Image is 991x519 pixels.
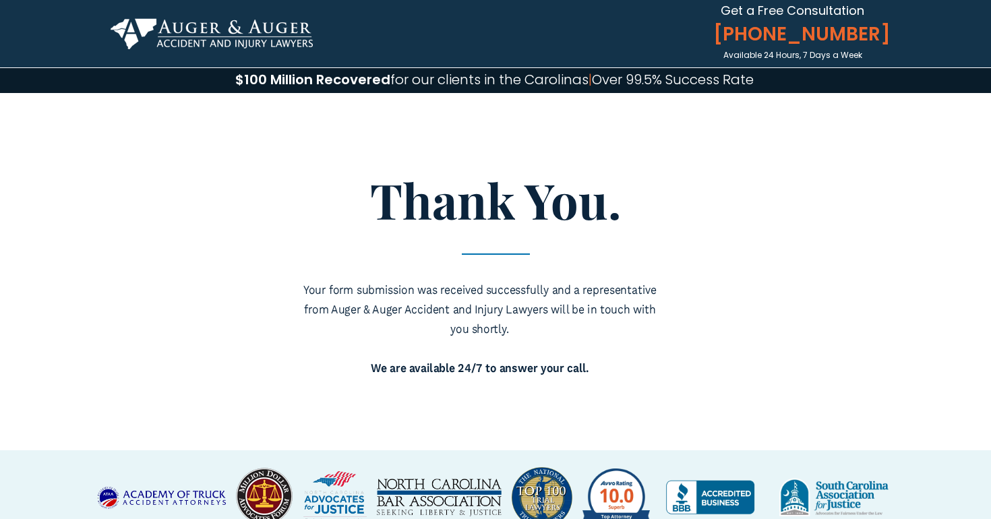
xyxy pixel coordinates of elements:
span: [PHONE_NUMBER] [708,23,882,46]
span: $100 Million Recovered [235,70,390,89]
span: | [589,70,592,89]
span: for our clients in the Carolinas [390,70,589,89]
span: We are available 24/7 to answer your call. [371,361,589,375]
span: Thank You. [370,167,621,232]
img: ACADEMY OF TRUCK ACCIDENT ATTORNEYS [97,487,226,509]
span: Over 99.5% Success Rate [592,70,754,89]
img: Auger & Auger Accident and Injury Lawyers [111,18,313,49]
a: [PHONE_NUMBER] [708,18,882,50]
span: Your form submission was received successfully and a representative from Auger & Auger Accident a... [303,282,657,336]
span: Available 24 Hours, 7 Days a Week [723,49,862,61]
img: NORTH CAROLINA BAR ASSOCIATION SEEKING LIBERTY & JUSTICE [377,479,502,516]
span: Get a Free Consultation [721,2,864,19]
